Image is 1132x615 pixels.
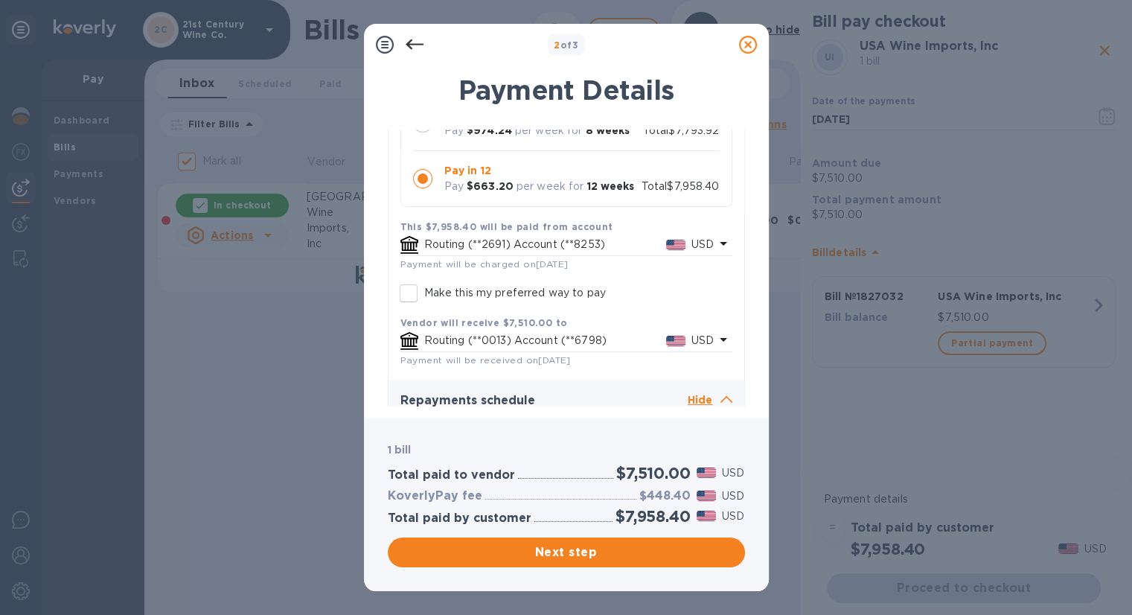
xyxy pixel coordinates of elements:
h2: $7,510.00 [616,464,690,482]
span: Payment will be charged on [DATE] [400,258,569,270]
h3: $448.40 [639,489,691,503]
h3: Total paid by customer [388,512,531,526]
img: USD [697,468,717,478]
h1: Payment Details [388,74,745,106]
p: Total $7,958.40 [642,179,720,194]
img: USD [666,240,686,250]
p: Pay [444,179,464,194]
b: Vendor will receive $7,510.00 to [400,317,568,328]
p: Pay [444,123,464,138]
button: Next step [388,538,745,567]
h3: Repayments schedule [400,394,688,408]
p: USD [691,237,714,252]
img: USD [697,491,717,501]
h2: $7,958.40 [615,507,690,526]
p: Routing (**2691) Account (**8253) [424,237,666,252]
b: 1 bill [388,444,412,456]
p: USD [722,465,744,481]
h3: KoverlyPay fee [388,489,482,503]
p: Make this my preferred way to pay [424,285,606,301]
b: This $7,958.40 will be paid from account [400,221,613,232]
p: USD [722,509,744,524]
p: per week for [515,123,583,138]
p: USD [722,488,744,504]
b: 12 weeks [586,180,634,192]
b: $974.24 [467,124,512,136]
span: 2 [554,39,560,51]
p: Total $7,793.92 [643,123,720,138]
p: per week for [517,179,584,194]
span: Next step [400,544,733,561]
b: 8 weeks [585,124,630,136]
p: USD [691,333,714,348]
h3: Total paid to vendor [388,468,515,482]
b: $663.20 [467,180,514,192]
img: USD [666,336,686,346]
span: Payment will be received on [DATE] [400,354,571,366]
b: Pay in 12 [444,165,491,176]
img: USD [697,511,717,521]
p: Routing (**0013) Account (**6798) [424,333,666,348]
b: of 3 [554,39,578,51]
p: Hide [688,392,732,410]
